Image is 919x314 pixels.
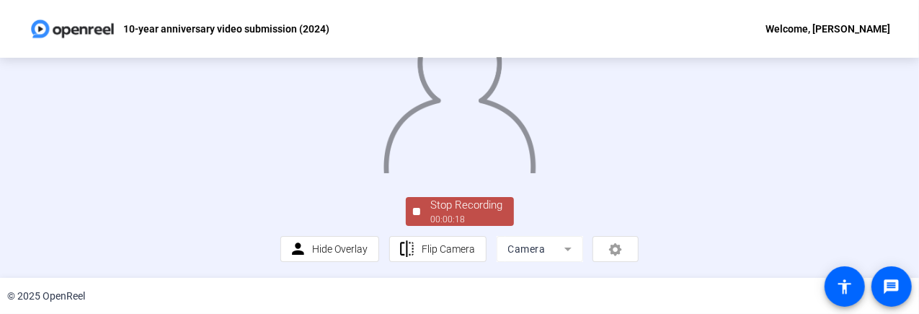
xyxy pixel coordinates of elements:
[406,197,514,227] button: Stop Recording00:00:18
[382,12,537,173] img: overlay
[431,213,503,226] div: 00:00:18
[289,240,307,258] mat-icon: person
[123,20,329,38] p: 10-year anniversary video submission (2024)
[389,236,487,262] button: Flip Camera
[431,197,503,214] div: Stop Recording
[398,240,416,258] mat-icon: flip
[280,236,380,262] button: Hide Overlay
[312,243,368,255] span: Hide Overlay
[836,278,853,295] mat-icon: accessibility
[29,14,116,43] img: OpenReel logo
[422,243,475,255] span: Flip Camera
[883,278,900,295] mat-icon: message
[7,289,85,304] div: © 2025 OpenReel
[765,20,890,38] div: Welcome, [PERSON_NAME]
